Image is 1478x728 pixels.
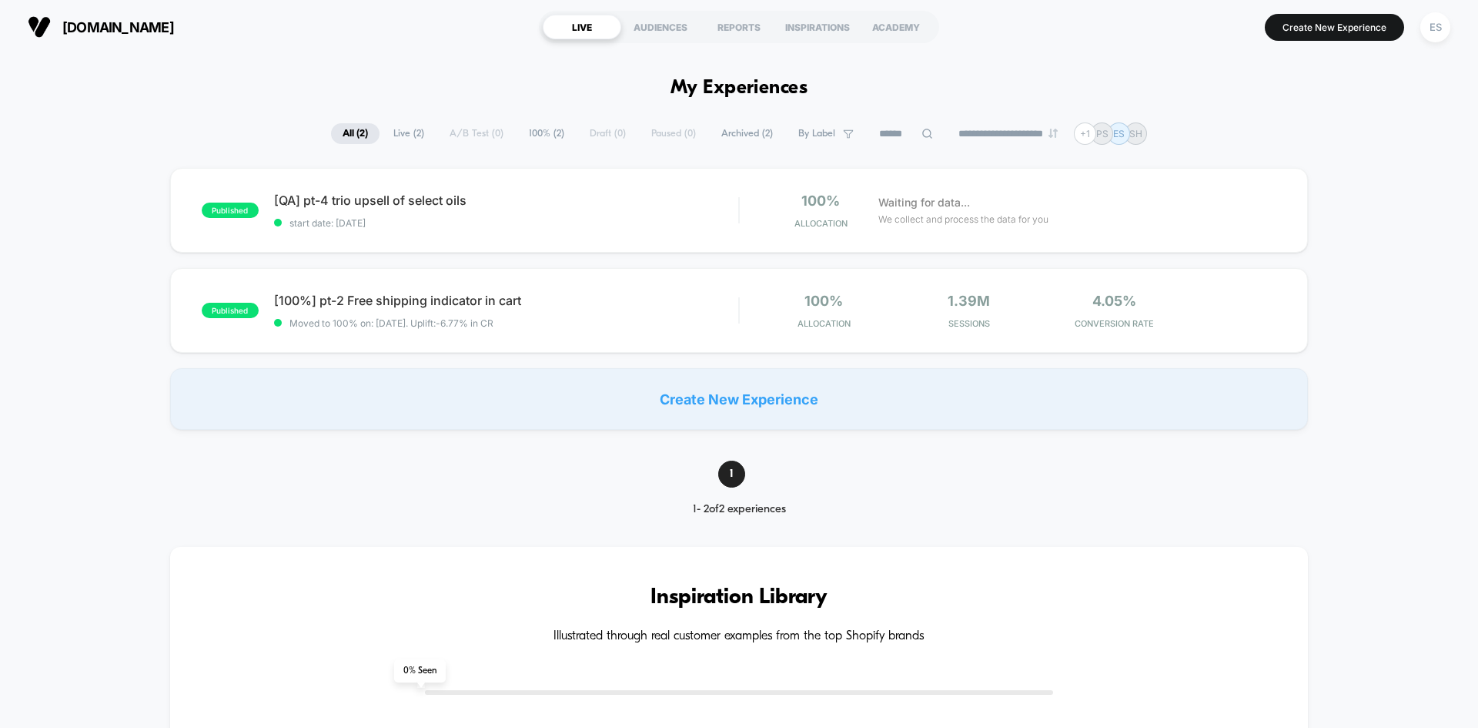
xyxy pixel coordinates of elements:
span: Sessions [901,318,1038,329]
p: PS [1096,128,1108,139]
span: [QA] pt-4 trio upsell of select oils [274,193,738,208]
button: [DOMAIN_NAME] [23,15,179,39]
span: By Label [798,128,835,139]
span: Moved to 100% on: [DATE] . Uplift: -6.77% in CR [289,317,493,329]
p: SH [1129,128,1142,139]
button: Create New Experience [1265,14,1404,41]
span: 0 % Seen [394,659,446,683]
span: CONVERSION RATE [1045,318,1183,329]
div: + 1 [1074,122,1096,145]
img: end [1048,129,1058,138]
span: We collect and process the data for you [878,212,1048,226]
div: ES [1420,12,1450,42]
div: ACADEMY [857,15,935,39]
div: LIVE [543,15,621,39]
span: All ( 2 ) [331,123,380,144]
span: [DOMAIN_NAME] [62,19,174,35]
span: [100%] pt-2 Free shipping indicator in cart [274,293,738,308]
span: published [202,203,259,218]
span: published [202,303,259,318]
div: REPORTS [700,15,778,39]
span: start date: [DATE] [274,217,738,229]
span: 4.05% [1092,293,1136,309]
div: INSPIRATIONS [778,15,857,39]
p: ES [1113,128,1125,139]
span: 100% ( 2 ) [517,123,576,144]
span: 100% [804,293,843,309]
span: Waiting for data... [878,194,970,211]
span: Archived ( 2 ) [710,123,784,144]
h4: Illustrated through real customer examples from the top Shopify brands [216,629,1262,644]
button: ES [1416,12,1455,43]
div: AUDIENCES [621,15,700,39]
div: 1 - 2 of 2 experiences [665,503,814,516]
span: Allocation [794,218,848,229]
div: Create New Experience [170,368,1308,430]
span: 1.39M [948,293,990,309]
img: Visually logo [28,15,51,39]
span: Allocation [798,318,851,329]
h1: My Experiences [670,77,808,99]
span: Live ( 2 ) [382,123,436,144]
h3: Inspiration Library [216,585,1262,610]
span: 1 [718,461,745,488]
span: 100% [801,193,840,209]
